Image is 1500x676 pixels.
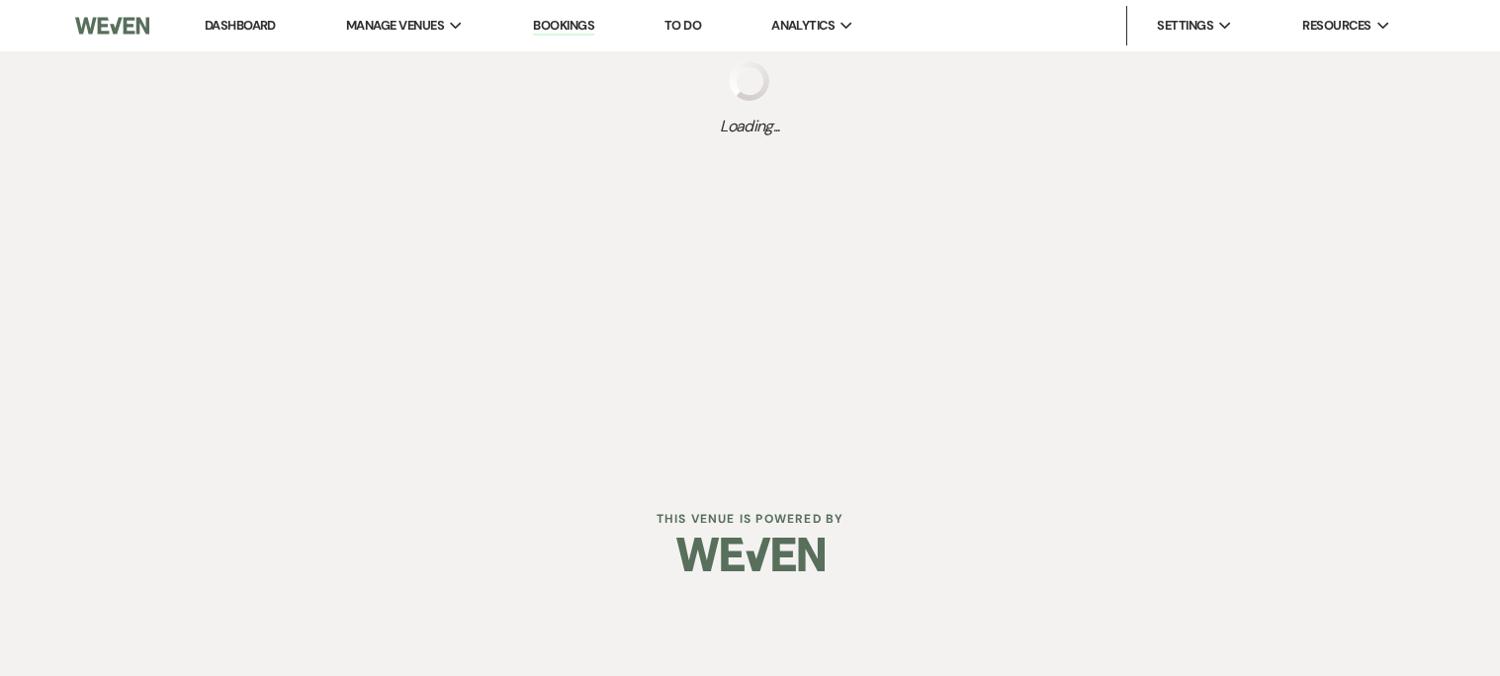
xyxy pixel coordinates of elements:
[533,17,594,36] a: Bookings
[771,16,835,36] span: Analytics
[730,61,769,101] img: loading spinner
[346,16,444,36] span: Manage Venues
[676,520,825,589] img: Weven Logo
[75,5,149,46] img: Weven Logo
[664,17,701,34] a: To Do
[720,115,780,138] span: Loading...
[1157,16,1213,36] span: Settings
[1302,16,1370,36] span: Resources
[205,17,276,34] a: Dashboard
